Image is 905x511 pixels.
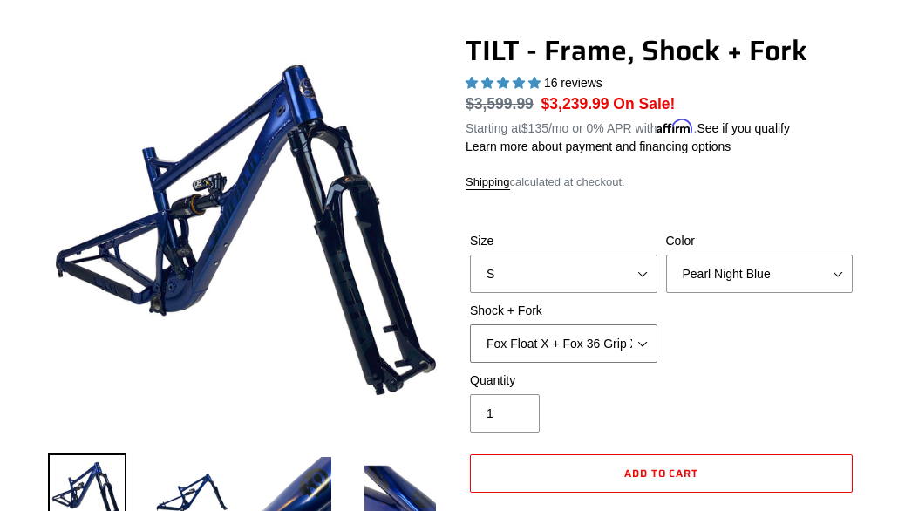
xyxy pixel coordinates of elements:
[666,232,854,250] label: Color
[466,95,534,112] s: $3,599.99
[470,302,657,320] label: Shock + Fork
[613,92,675,115] span: On Sale!
[466,174,857,191] div: calculated at checkout.
[541,95,609,112] span: $3,239.99
[544,76,602,90] span: 16 reviews
[470,232,657,250] label: Size
[466,115,790,138] p: Starting at /mo or 0% APR with .
[470,454,853,493] button: Add to cart
[470,371,657,390] label: Quantity
[466,76,544,90] span: 5.00 stars
[697,121,790,135] a: See if you qualify - Learn more about Affirm Financing (opens in modal)
[624,465,699,481] span: Add to cart
[466,175,510,190] a: Shipping
[521,121,548,135] span: $135
[657,119,693,133] span: Affirm
[466,140,731,153] a: Learn more about payment and financing options
[466,34,857,67] h1: TILT - Frame, Shock + Fork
